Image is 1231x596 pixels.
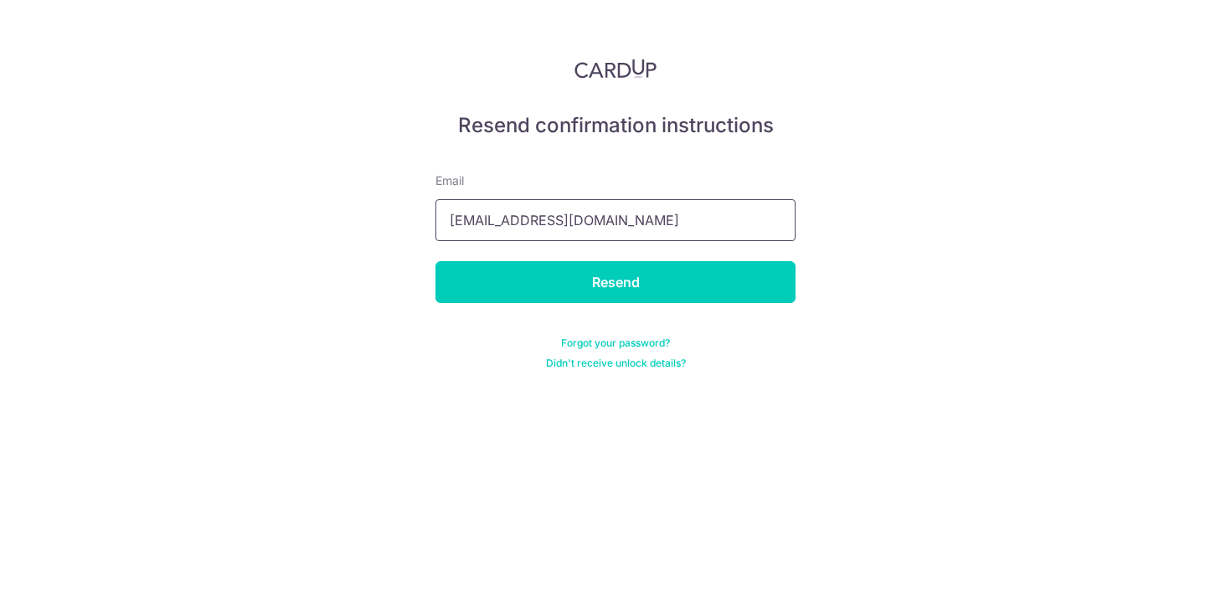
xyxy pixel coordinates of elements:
a: Forgot your password? [561,337,670,350]
label: Email [435,172,464,189]
img: CardUp Logo [574,59,657,79]
a: Didn't receive unlock details? [546,357,686,370]
h5: Resend confirmation instructions [435,112,796,139]
input: Enter your Email [435,199,796,241]
input: Resend [435,261,796,303]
